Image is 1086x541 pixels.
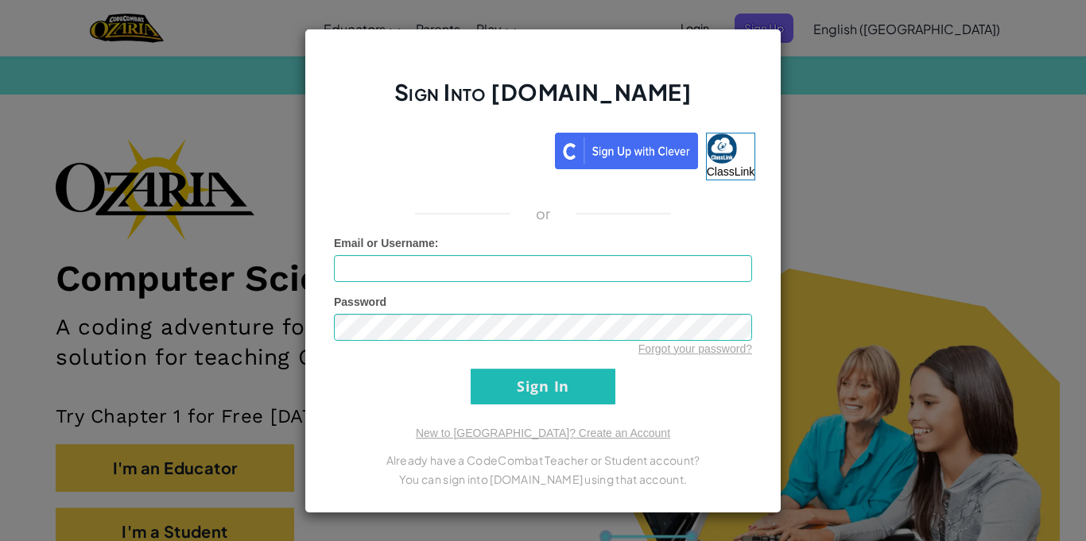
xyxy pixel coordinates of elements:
span: Password [334,296,386,308]
p: You can sign into [DOMAIN_NAME] using that account. [334,470,752,489]
img: clever_sso_button@2x.png [555,133,698,169]
input: Sign In [471,369,615,404]
span: Email or Username [334,237,435,249]
a: New to [GEOGRAPHIC_DATA]? Create an Account [416,427,670,439]
iframe: Sign in with Google Button [323,131,555,166]
h2: Sign Into [DOMAIN_NAME] [334,77,752,123]
img: classlink-logo-small.png [707,133,737,164]
a: Forgot your password? [638,342,752,355]
p: Already have a CodeCombat Teacher or Student account? [334,450,752,470]
label: : [334,235,439,251]
span: ClassLink [707,165,755,178]
p: or [536,204,551,223]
